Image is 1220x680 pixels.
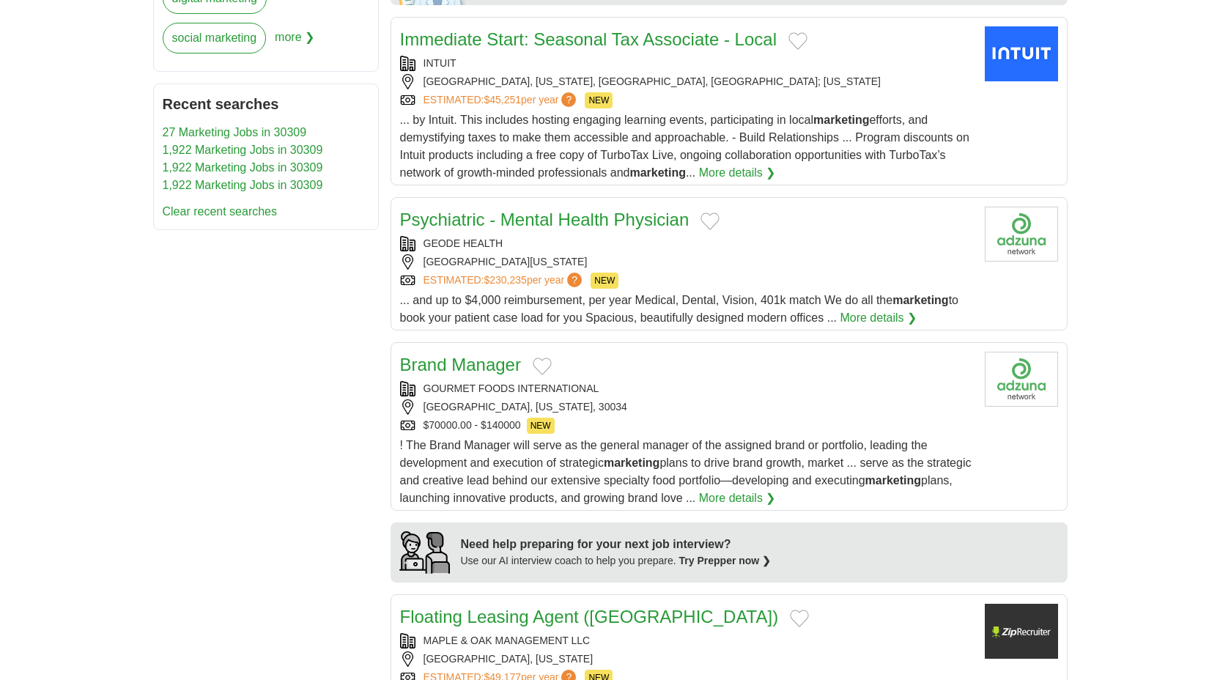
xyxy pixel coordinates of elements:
span: NEW [585,92,613,108]
img: Company logo [985,207,1058,262]
span: ! The Brand Manager will serve as the general manager of the assigned brand or portfolio, leading... [400,439,972,504]
a: INTUIT [424,57,456,69]
button: Add to favorite jobs [700,212,720,230]
span: ... by Intuit. This includes hosting engaging learning events, participating in local efforts, an... [400,114,969,179]
h2: Recent searches [163,93,369,115]
a: 27 Marketing Jobs in 30309 [163,126,307,138]
div: MAPLE & OAK MANAGEMENT LLC [400,633,973,648]
span: ? [567,273,582,287]
strong: marketing [604,457,659,469]
div: [GEOGRAPHIC_DATA], [US_STATE] [400,651,973,667]
button: Add to favorite jobs [788,32,807,50]
span: NEW [527,418,555,434]
div: [GEOGRAPHIC_DATA], [US_STATE], [GEOGRAPHIC_DATA], [GEOGRAPHIC_DATA]; [US_STATE] [400,74,973,89]
a: More details ❯ [699,489,776,507]
strong: marketing [892,294,948,306]
div: Use our AI interview coach to help you prepare. [461,553,772,569]
button: Add to favorite jobs [533,358,552,375]
img: Company logo [985,604,1058,659]
span: NEW [591,273,618,289]
span: $45,251 [484,94,521,106]
div: GEODE HEALTH [400,236,973,251]
div: $70000.00 - $140000 [400,418,973,434]
strong: marketing [865,474,921,487]
a: ESTIMATED:$230,235per year? [424,273,585,289]
a: Brand Manager [400,355,521,374]
span: more ❯ [275,23,314,62]
a: ESTIMATED:$45,251per year? [424,92,580,108]
strong: marketing [629,166,685,179]
div: [GEOGRAPHIC_DATA], [US_STATE], 30034 [400,399,973,415]
a: 1,922 Marketing Jobs in 30309 [163,179,323,191]
a: More details ❯ [699,164,776,182]
span: $230,235 [484,274,526,286]
span: ? [561,92,576,107]
a: More details ❯ [840,309,917,327]
span: ... and up to $4,000 reimbursement, per year Medical, Dental, Vision, 401k match We do all the to... [400,294,958,324]
a: Immediate Start: Seasonal Tax Associate - Local [400,29,777,49]
strong: marketing [813,114,869,126]
div: [GEOGRAPHIC_DATA][US_STATE] [400,254,973,270]
img: Intuit logo [985,26,1058,81]
div: Need help preparing for your next job interview? [461,536,772,553]
a: 1,922 Marketing Jobs in 30309 [163,144,323,156]
a: Try Prepper now ❯ [679,555,772,566]
a: GOURMET FOODS INTERNATIONAL [424,382,599,394]
a: 1,922 Marketing Jobs in 30309 [163,161,323,174]
a: Clear recent searches [163,205,278,218]
a: social marketing [163,23,267,53]
a: Floating Leasing Agent ([GEOGRAPHIC_DATA]) [400,607,779,627]
button: Add to favorite jobs [790,610,809,627]
a: Psychiatric - Mental Health Physician [400,210,690,229]
img: Gourmet Foods International logo [985,352,1058,407]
